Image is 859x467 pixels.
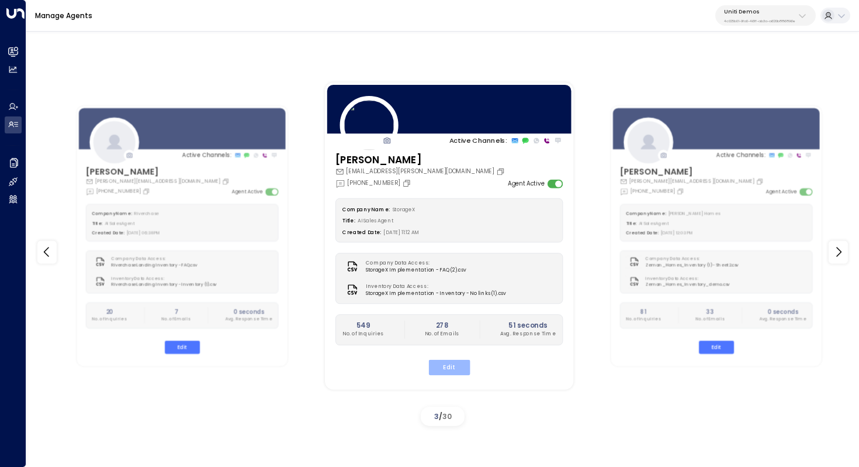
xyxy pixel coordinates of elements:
div: [PERSON_NAME][EMAIL_ADDRESS][DOMAIN_NAME] [86,177,231,185]
img: 110_headshot.jpg [340,95,398,154]
p: Avg. Response Time [226,316,273,322]
label: Company Data Access: [366,259,462,267]
p: No. of Inquiries [342,330,384,338]
button: Copy [222,177,231,185]
div: [PHONE_NUMBER] [620,187,686,195]
span: AI Sales Agent [358,218,393,224]
div: [PHONE_NUMBER] [335,178,413,188]
label: Agent Active [766,188,797,195]
label: Created Date: [342,229,381,236]
button: Edit [429,359,470,375]
label: Title: [626,221,636,226]
span: Riverchase [134,211,159,217]
button: Edit [165,341,200,353]
a: Manage Agents [35,11,92,20]
h2: 0 seconds [226,307,273,315]
h2: 278 [425,320,460,330]
h2: 549 [342,320,384,330]
span: StorageX [393,206,415,212]
h3: [PERSON_NAME] [335,152,507,167]
label: Company Data Access: [646,256,735,262]
span: [DATE] 12:03 PM [661,230,694,236]
h3: [PERSON_NAME] [620,165,766,178]
div: / [421,407,465,426]
label: Inventory Data Access: [112,275,213,281]
p: Active Channels: [449,135,507,145]
label: Title: [342,218,355,224]
p: Active Channels: [182,151,231,159]
span: [DATE] 06:38 PM [127,230,161,236]
p: No. of Inquiries [626,316,661,322]
label: Agent Active [508,179,544,188]
div: [PERSON_NAME][EMAIL_ADDRESS][DOMAIN_NAME] [620,177,766,185]
button: Copy [677,187,686,195]
p: Active Channels: [716,151,766,159]
label: Company Name: [92,211,133,217]
p: Avg. Response Time [760,316,807,322]
button: Uniti Demos4c025b01-9fa0-46ff-ab3a-a620b886896e [715,5,816,26]
h3: [PERSON_NAME] [86,165,231,178]
span: 3 [434,411,439,421]
button: Copy [756,177,766,185]
h2: 81 [626,307,661,315]
button: Copy [403,178,414,187]
p: No. of Inquiries [92,316,127,322]
label: Inventory Data Access: [646,275,726,281]
div: [PHONE_NUMBER] [86,187,152,195]
span: [PERSON_NAME] Homes [669,211,720,217]
span: StorageX Implementation - FAQ (2).csv [366,267,466,274]
h2: 33 [695,307,725,315]
label: Company Name: [342,206,390,212]
label: Company Data Access: [112,256,193,262]
button: Copy [497,167,508,176]
label: Inventory Data Access: [366,283,502,290]
p: No. of Emails [162,316,191,322]
h2: 51 seconds [500,320,556,330]
h2: 20 [92,307,127,315]
span: StorageX Implementation - Inventory - No links (1).csv [366,290,506,297]
label: Title: [92,221,103,226]
label: Company Name: [626,211,666,217]
h2: 7 [162,307,191,315]
span: [DATE] 11:12 AM [384,229,420,236]
span: Zeman_Homes_Inventory (1) - Sheet2.csv [646,262,739,269]
span: Riverchase Landing Inventory - Inventory (1).csv [112,281,217,288]
label: Created Date: [92,230,125,236]
p: No. of Emails [425,330,460,338]
button: Edit [699,341,734,353]
label: Agent Active [232,188,263,195]
div: [EMAIL_ADDRESS][PERSON_NAME][DOMAIN_NAME] [335,167,507,176]
button: Copy [143,187,152,195]
p: Avg. Response Time [500,330,556,338]
label: Created Date: [626,230,659,236]
span: AI Sales Agent [639,221,669,226]
span: Zeman_Homes_Inventory_demo.csv [646,281,730,288]
p: 4c025b01-9fa0-46ff-ab3a-a620b886896e [724,19,795,23]
p: No. of Emails [695,316,725,322]
p: Uniti Demos [724,8,795,15]
span: AI Sales Agent [105,221,136,226]
span: Riverchase Landing Inventory - FAQ.csv [112,262,197,269]
h2: 0 seconds [760,307,807,315]
span: 30 [442,411,452,421]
